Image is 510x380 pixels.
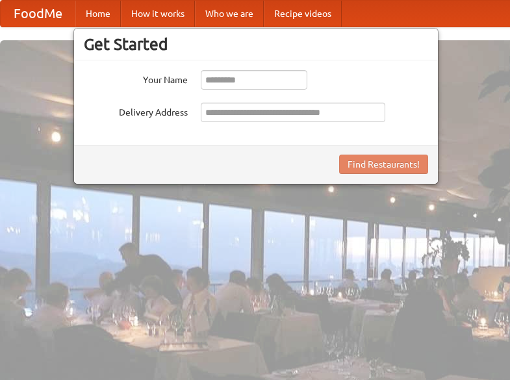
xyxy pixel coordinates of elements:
[75,1,121,27] a: Home
[1,1,75,27] a: FoodMe
[84,34,428,54] h3: Get Started
[84,70,188,86] label: Your Name
[264,1,342,27] a: Recipe videos
[121,1,195,27] a: How it works
[84,103,188,119] label: Delivery Address
[339,155,428,174] button: Find Restaurants!
[195,1,264,27] a: Who we are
